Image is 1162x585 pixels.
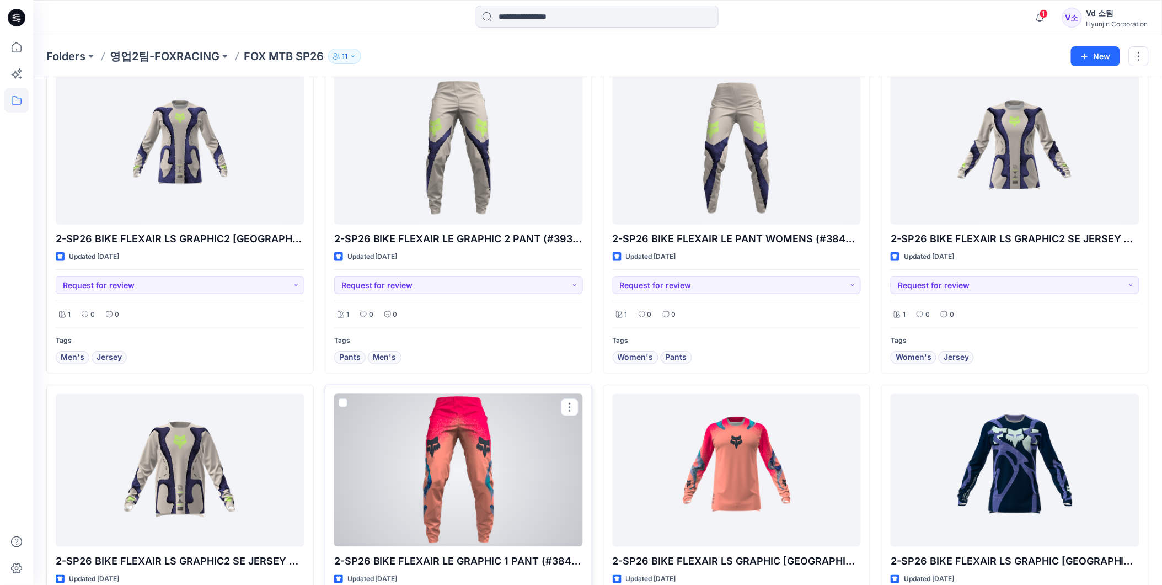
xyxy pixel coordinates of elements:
p: Updated [DATE] [347,251,398,263]
p: 2-SP26 BIKE FLEXAIR LS GRAPHIC [GEOGRAPHIC_DATA] (#38266) [613,554,861,569]
a: 영업2팀-FOXRACING [110,49,219,64]
p: 2-SP26 BIKE FLEXAIR LE GRAPHIC 1 PANT (#38404) [334,554,583,569]
span: Jersey [944,351,969,364]
span: Women's [618,351,654,364]
a: 2-SP26 BIKE FLEXAIR LS GRAPHIC2 SE JERSEY (#38373) [56,72,304,225]
a: 2-SP26 BIKE FLEXAIR LS GRAPHIC LE JERSEY (#38266) [613,394,861,547]
div: Hyunjin Corporation [1086,20,1148,28]
a: 2-SP26 BIKE FLEXAIR LS GRAPHIC2 SE JERSEY YOUTH (#38387) [56,394,304,547]
button: New [1071,46,1120,66]
span: Pants [666,351,687,364]
p: 1 [346,309,349,321]
p: 0 [115,309,119,321]
a: 2-SP26 BIKE FLEXAIR LS GRAPHIC2 SE JERSEY WOMENS (#38250) [891,72,1139,225]
p: Updated [DATE] [69,573,119,585]
p: 1 [903,309,906,321]
p: 11 [342,50,347,62]
a: 2-SP26 BIKE FLEXAIR LE GRAPHIC 2 PANT (#39397) [334,72,583,225]
p: Updated [DATE] [69,251,119,263]
a: 2-SP26 BIKE FLEXAIR LE GRAPHIC 1 PANT (#38404) [334,394,583,547]
a: 2-SP26 BIKE FLEXAIR LE PANT WOMENS (#38409) [613,72,861,225]
p: 0 [90,309,95,321]
p: FOX MTB SP26 [244,49,324,64]
p: 2-SP26 BIKE FLEXAIR LS GRAPHIC2 [GEOGRAPHIC_DATA] (#38373) [56,231,304,247]
p: Updated [DATE] [904,573,954,585]
p: 2-SP26 BIKE FLEXAIR LE GRAPHIC 2 PANT (#39397) [334,231,583,247]
p: Tags [891,335,1139,347]
p: 1 [625,309,628,321]
span: Women's [896,351,931,364]
p: Updated [DATE] [626,251,676,263]
p: 2-SP26 BIKE FLEXAIR LE PANT WOMENS (#38409) [613,231,861,247]
p: 0 [369,309,373,321]
p: Updated [DATE] [626,573,676,585]
p: 0 [672,309,676,321]
div: Vd 소팀 [1086,7,1148,20]
p: 2-SP26 BIKE FLEXAIR LS GRAPHIC2 SE JERSEY WOMENS (#38250) [891,231,1139,247]
p: 1 [68,309,71,321]
a: 2-SP26 BIKE FLEXAIR LS GRAPHIC SE JERSEY (#38374) [891,394,1139,547]
p: 2-SP26 BIKE FLEXAIR LS GRAPHIC2 SE JERSEY YOUTH (#38387) [56,554,304,569]
p: 0 [393,309,398,321]
p: Updated [DATE] [904,251,954,263]
p: 0 [925,309,930,321]
p: Tags [613,335,861,347]
p: Updated [DATE] [347,573,398,585]
span: Pants [339,351,361,364]
p: 0 [647,309,652,321]
a: Folders [46,49,85,64]
button: 11 [328,49,361,64]
p: Tags [334,335,583,347]
div: V소 [1062,8,1082,28]
p: Tags [56,335,304,347]
span: Men's [61,351,84,364]
p: 0 [950,309,954,321]
span: Men's [373,351,397,364]
span: 1 [1040,9,1048,18]
span: Jersey [97,351,122,364]
p: 2-SP26 BIKE FLEXAIR LS GRAPHIC [GEOGRAPHIC_DATA] (#38374) [891,554,1139,569]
